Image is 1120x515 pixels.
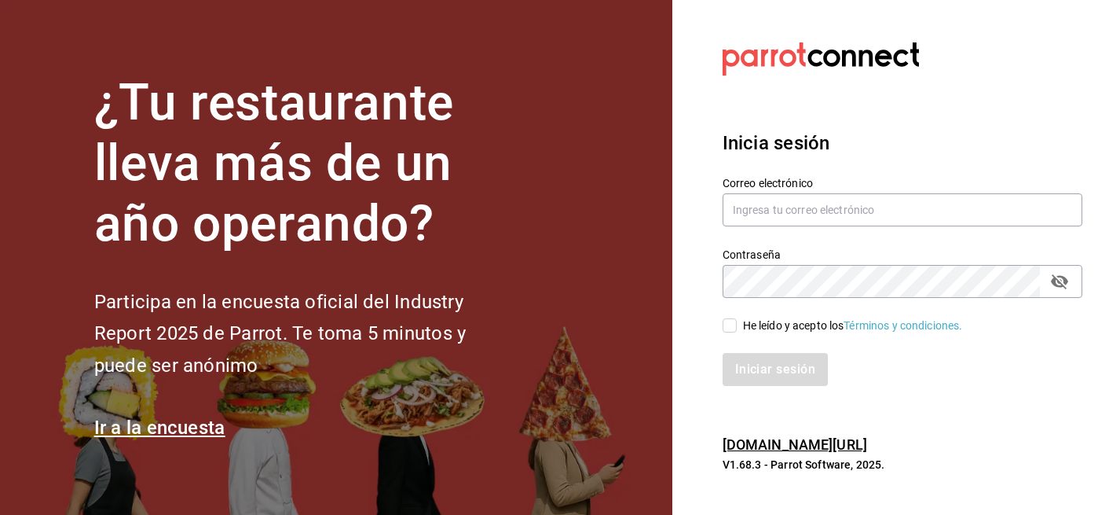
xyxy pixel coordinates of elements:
[723,178,1082,189] label: Correo electrónico
[94,417,225,439] a: Ir a la encuesta
[723,457,1082,473] p: V1.68.3 - Parrot Software, 2025.
[844,319,962,332] a: Términos y condiciones.
[723,129,1082,157] h3: Inicia sesión
[723,249,1082,260] label: Contraseña
[94,73,518,254] h1: ¿Tu restaurante lleva más de un año operando?
[1046,268,1073,295] button: passwordField
[723,193,1082,226] input: Ingresa tu correo electrónico
[723,436,867,453] a: [DOMAIN_NAME][URL]
[743,318,963,334] div: He leído y acepto los
[94,286,518,382] h2: Participa en la encuesta oficial del Industry Report 2025 de Parrot. Te toma 5 minutos y puede se...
